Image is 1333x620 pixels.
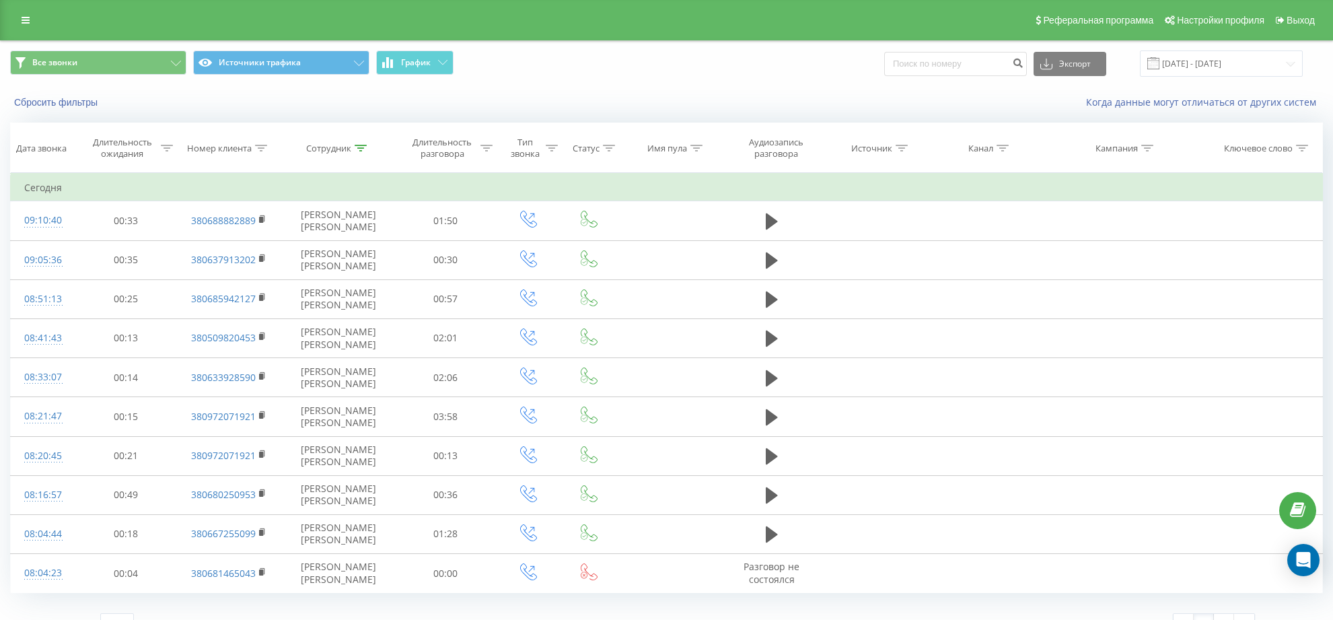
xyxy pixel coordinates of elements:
[191,214,256,227] a: 380688882889
[735,137,816,160] div: Аудиозапись разговора
[1095,143,1138,154] div: Кампания
[75,201,176,240] td: 00:33
[32,57,77,68] span: Все звонки
[191,449,256,462] a: 380972071921
[407,137,477,160] div: Длительность разговора
[75,436,176,475] td: 00:21
[395,318,496,357] td: 02:01
[75,514,176,553] td: 00:18
[16,143,67,154] div: Дата звонка
[306,143,351,154] div: Сотрудник
[376,50,454,75] button: График
[24,286,62,312] div: 08:51:13
[75,397,176,436] td: 00:15
[75,358,176,397] td: 00:14
[573,143,600,154] div: Статус
[191,371,256,384] a: 380633928590
[395,358,496,397] td: 02:06
[1043,15,1153,26] span: Реферальная программа
[24,207,62,234] div: 09:10:40
[24,482,62,508] div: 08:16:57
[24,403,62,429] div: 08:21:47
[1287,15,1315,26] span: Выход
[395,279,496,318] td: 00:57
[24,364,62,390] div: 08:33:07
[24,247,62,273] div: 09:05:36
[24,443,62,469] div: 08:20:45
[11,174,1323,201] td: Сегодня
[282,358,395,397] td: [PERSON_NAME] [PERSON_NAME]
[282,475,395,514] td: [PERSON_NAME] [PERSON_NAME]
[24,560,62,586] div: 08:04:23
[24,325,62,351] div: 08:41:43
[395,397,496,436] td: 03:58
[282,279,395,318] td: [PERSON_NAME] [PERSON_NAME]
[395,201,496,240] td: 01:50
[395,240,496,279] td: 00:30
[191,488,256,501] a: 380680250953
[1224,143,1293,154] div: Ключевое слово
[851,143,892,154] div: Источник
[282,318,395,357] td: [PERSON_NAME] [PERSON_NAME]
[401,58,431,67] span: График
[968,143,993,154] div: Канал
[282,436,395,475] td: [PERSON_NAME] [PERSON_NAME]
[1086,96,1323,108] a: Когда данные могут отличаться от других систем
[282,554,395,593] td: [PERSON_NAME] [PERSON_NAME]
[187,143,252,154] div: Номер клиента
[1287,544,1320,576] div: Open Intercom Messenger
[282,514,395,553] td: [PERSON_NAME] [PERSON_NAME]
[191,331,256,344] a: 380509820453
[282,397,395,436] td: [PERSON_NAME] [PERSON_NAME]
[744,560,799,585] span: Разговор не состоялся
[647,143,687,154] div: Имя пула
[75,318,176,357] td: 00:13
[191,253,256,266] a: 380637913202
[282,240,395,279] td: [PERSON_NAME] [PERSON_NAME]
[75,554,176,593] td: 00:04
[1034,52,1106,76] button: Экспорт
[193,50,369,75] button: Источники трафика
[191,567,256,580] a: 380681465043
[395,475,496,514] td: 00:36
[282,201,395,240] td: [PERSON_NAME] [PERSON_NAME]
[395,554,496,593] td: 00:00
[75,240,176,279] td: 00:35
[75,475,176,514] td: 00:49
[87,137,157,160] div: Длительность ожидания
[75,279,176,318] td: 00:25
[191,410,256,423] a: 380972071921
[508,137,542,160] div: Тип звонка
[1177,15,1264,26] span: Настройки профиля
[10,50,186,75] button: Все звонки
[395,436,496,475] td: 00:13
[191,527,256,540] a: 380667255099
[395,514,496,553] td: 01:28
[10,96,104,108] button: Сбросить фильтры
[191,292,256,305] a: 380685942127
[884,52,1027,76] input: Поиск по номеру
[24,521,62,547] div: 08:04:44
